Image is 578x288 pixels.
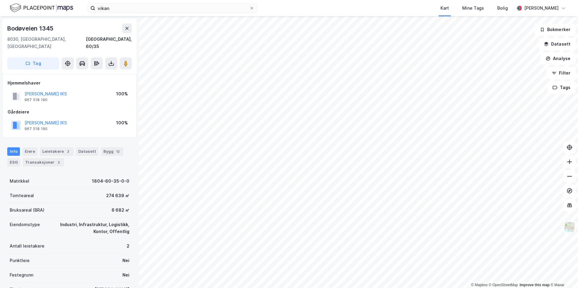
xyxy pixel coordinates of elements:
[122,257,129,264] div: Nei
[24,98,47,102] div: 967 518 190
[8,108,132,116] div: Gårdeiere
[535,24,576,36] button: Bokmerker
[462,5,484,12] div: Mine Tags
[112,206,129,214] div: 6 682 ㎡
[23,158,64,167] div: Transaksjoner
[24,126,47,131] div: 967 518 190
[106,192,129,199] div: 274 639 ㎡
[7,158,20,167] div: ESG
[116,119,128,126] div: 100%
[7,57,59,69] button: Tag
[471,283,488,287] a: Mapbox
[40,147,73,156] div: Leietakere
[541,53,576,65] button: Analyse
[101,147,123,156] div: Bygg
[115,149,121,155] div: 12
[127,242,129,250] div: 2
[10,242,44,250] div: Antall leietakere
[47,221,129,235] div: Industri, Infrastruktur, Logistikk, Kontor, Offentlig
[116,90,128,98] div: 100%
[86,36,132,50] div: [GEOGRAPHIC_DATA], 60/35
[7,24,55,33] div: Bodøveien 1345
[65,149,71,155] div: 2
[22,147,37,156] div: Eiere
[95,4,249,13] input: Søk på adresse, matrikkel, gårdeiere, leietakere eller personer
[10,271,33,279] div: Festegrunn
[10,178,29,185] div: Matrikkel
[548,259,578,288] iframe: Chat Widget
[8,79,132,87] div: Hjemmelshaver
[564,221,575,233] img: Z
[547,82,576,94] button: Tags
[7,36,86,50] div: 8030, [GEOGRAPHIC_DATA], [GEOGRAPHIC_DATA]
[524,5,559,12] div: [PERSON_NAME]
[548,259,578,288] div: Kontrollprogram for chat
[10,206,44,214] div: Bruksareal (BRA)
[520,283,550,287] a: Improve this map
[10,221,40,228] div: Eiendomstype
[547,67,576,79] button: Filter
[539,38,576,50] button: Datasett
[10,257,30,264] div: Punktleie
[76,147,99,156] div: Datasett
[440,5,449,12] div: Kart
[7,147,20,156] div: Info
[489,283,518,287] a: OpenStreetMap
[10,3,73,13] img: logo.f888ab2527a4732fd821a326f86c7f29.svg
[497,5,508,12] div: Bolig
[92,178,129,185] div: 1804-60-35-0-0
[10,192,34,199] div: Tomteareal
[56,159,62,165] div: 2
[122,271,129,279] div: Nei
